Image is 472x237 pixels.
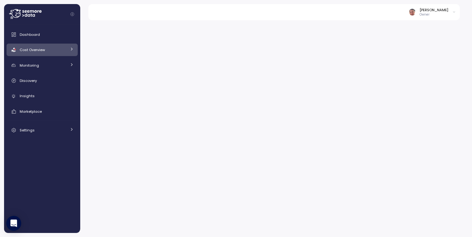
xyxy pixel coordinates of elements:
[68,12,76,17] button: Collapse navigation
[409,9,415,15] img: ALV-UjVslZhqcVog7xsPWUY1MEyCpw9bVg0fM6Xl7tda5dPWhio2Y6uqwManNguOBtq3Xt_QZJ3vxYnCzmzWkxfKwXqZw9pzc...
[20,32,40,37] span: Dashboard
[7,28,78,41] a: Dashboard
[20,109,42,114] span: Marketplace
[7,74,78,87] a: Discovery
[7,44,78,56] a: Cost Overview
[420,12,448,17] p: Owner
[20,63,39,68] span: Monitoring
[420,7,448,12] div: [PERSON_NAME]
[20,47,45,52] span: Cost Overview
[20,128,35,133] span: Settings
[7,124,78,136] a: Settings
[7,90,78,102] a: Insights
[20,78,37,83] span: Discovery
[7,59,78,72] a: Monitoring
[6,216,21,231] div: Open Intercom Messenger
[20,93,35,98] span: Insights
[7,105,78,118] a: Marketplace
